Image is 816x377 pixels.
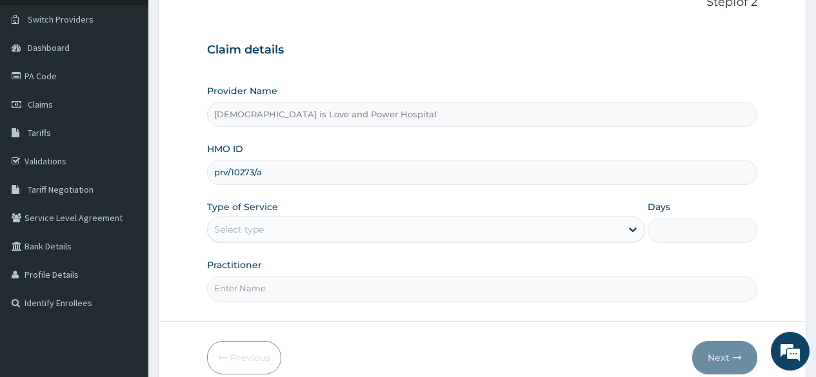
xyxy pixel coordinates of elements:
label: HMO ID [207,142,243,155]
span: Dashboard [28,42,70,53]
div: Select type [214,223,264,236]
span: Claims [28,99,53,110]
h3: Claim details [207,43,757,57]
div: Chat with us now [67,72,217,89]
button: Previous [207,341,281,374]
label: Provider Name [207,84,277,97]
input: Enter Name [207,276,757,301]
span: Tariff Negotiation [28,184,94,195]
img: d_794563401_company_1708531726252_794563401 [24,64,52,97]
button: Next [692,341,757,374]
span: Switch Providers [28,14,94,25]
textarea: Type your message and hit 'Enter' [6,245,246,290]
label: Days [648,200,670,213]
input: Enter HMO ID [207,160,757,185]
span: We're online! [75,109,178,239]
label: Type of Service [207,200,278,213]
div: Minimize live chat window [212,6,243,37]
span: Tariffs [28,127,51,139]
label: Practitioner [207,258,262,271]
